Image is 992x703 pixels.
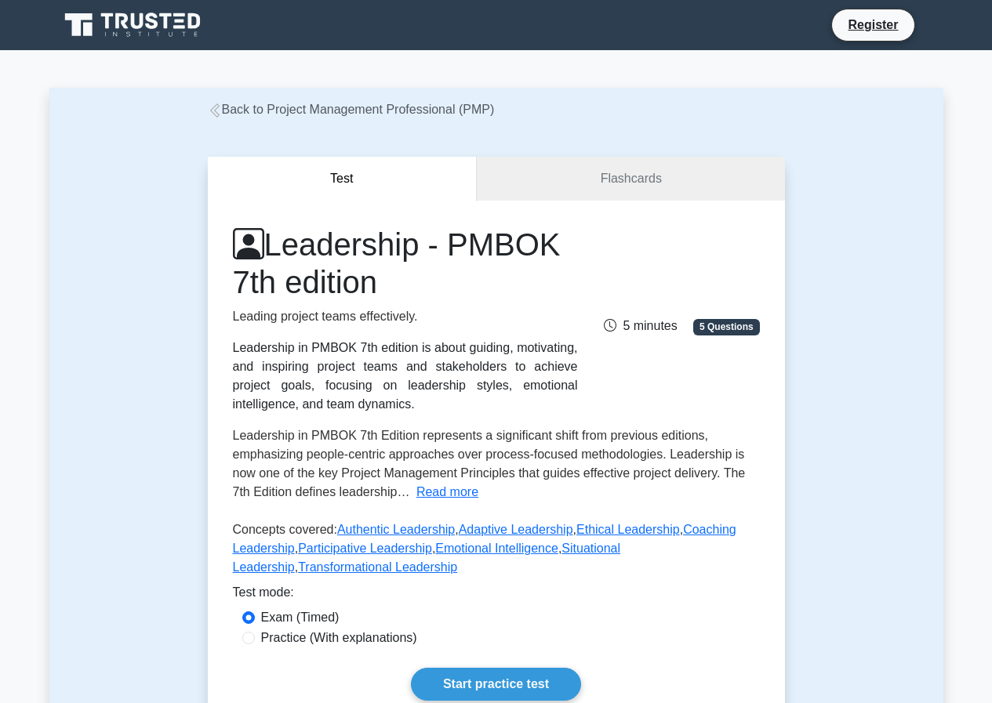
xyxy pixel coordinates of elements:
[208,103,495,116] a: Back to Project Management Professional (PMP)
[233,307,578,326] p: Leading project teams effectively.
[233,339,578,414] div: Leadership in PMBOK 7th edition is about guiding, motivating, and inspiring project teams and sta...
[233,520,760,583] p: Concepts covered: , , , , , , ,
[459,523,573,536] a: Adaptive Leadership
[298,560,457,574] a: Transformational Leadership
[838,15,907,34] a: Register
[233,226,578,301] h1: Leadership - PMBOK 7th edition
[337,523,455,536] a: Authentic Leadership
[411,668,581,701] a: Start practice test
[416,483,478,502] button: Read more
[208,157,478,201] button: Test
[693,319,759,335] span: 5 Questions
[298,542,432,555] a: Participative Leadership
[233,429,746,498] span: Leadership in PMBOK 7th Edition represents a significant shift from previous editions, emphasizin...
[576,523,680,536] a: Ethical Leadership
[261,629,417,647] label: Practice (With explanations)
[477,157,784,201] a: Flashcards
[435,542,558,555] a: Emotional Intelligence
[604,319,677,332] span: 5 minutes
[261,608,340,627] label: Exam (Timed)
[233,583,760,608] div: Test mode:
